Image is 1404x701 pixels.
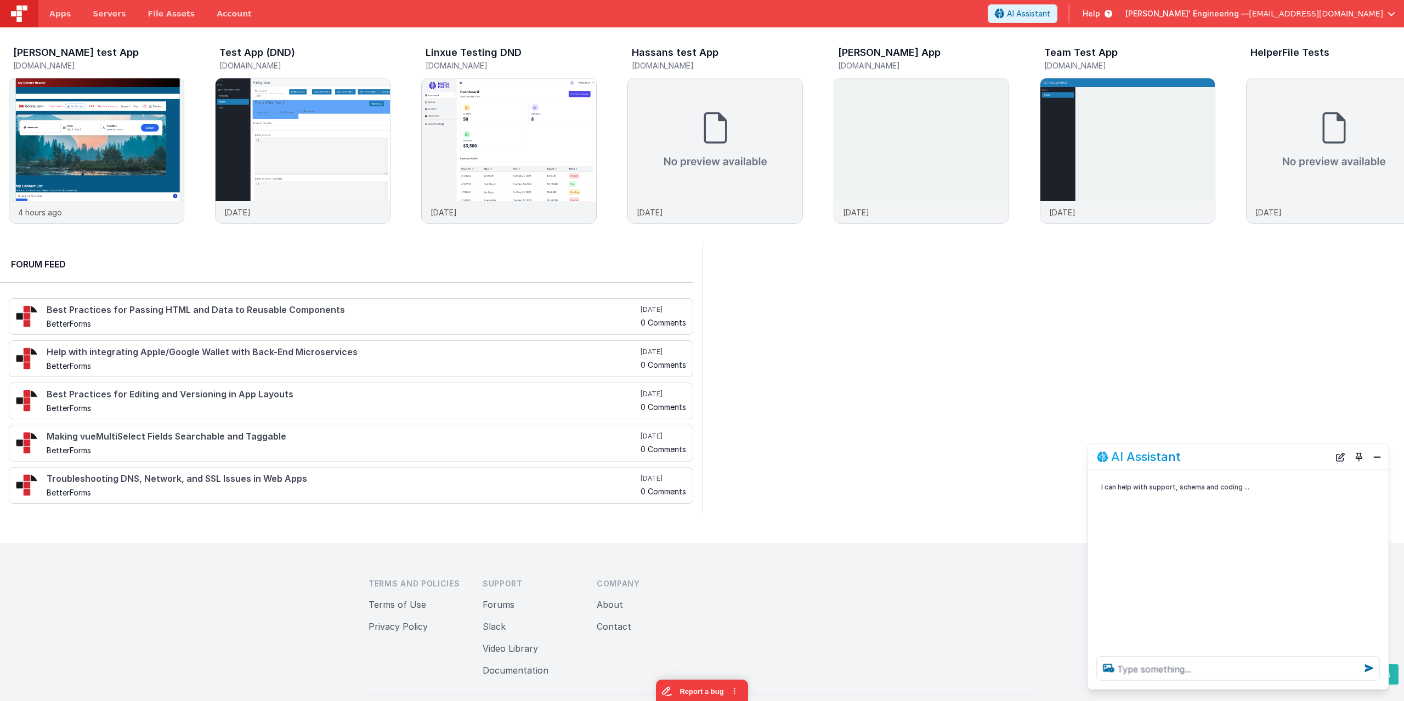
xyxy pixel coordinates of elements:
h5: BetterForms [47,320,638,328]
button: Slack [483,620,506,633]
a: Troubleshooting DNS, Network, and SSL Issues in Web Apps BetterForms [DATE] 0 Comments [9,467,693,504]
h5: BetterForms [47,362,638,370]
a: Help with integrating Apple/Google Wallet with Back-End Microservices BetterForms [DATE] 0 Comments [9,340,693,377]
span: Apps [49,8,71,19]
h3: Linxue Testing DND [426,47,522,58]
h5: 0 Comments [641,403,686,411]
h3: [PERSON_NAME] test App [13,47,139,58]
h5: [DOMAIN_NAME] [426,61,597,70]
span: [EMAIL_ADDRESS][DOMAIN_NAME] [1249,8,1383,19]
h5: 0 Comments [641,318,686,327]
h4: Troubleshooting DNS, Network, and SSL Issues in Web Apps [47,474,638,484]
button: [PERSON_NAME]' Engineering — [EMAIL_ADDRESS][DOMAIN_NAME] [1125,8,1395,19]
a: Terms of Use [369,599,426,610]
h5: BetterForms [47,488,638,497]
h5: 0 Comments [641,487,686,495]
h3: [PERSON_NAME] App [838,47,941,58]
button: Toggle Pin [1351,449,1367,464]
h5: [DOMAIN_NAME] [632,61,803,70]
button: AI Assistant [988,4,1057,23]
a: Slack [483,621,506,632]
p: [DATE] [431,207,457,218]
button: About [597,598,623,611]
button: Contact [597,620,631,633]
h5: [DOMAIN_NAME] [219,61,390,70]
h5: [DOMAIN_NAME] [838,61,1009,70]
h5: [DOMAIN_NAME] [13,61,184,70]
h3: Support [483,578,579,589]
p: [DATE] [1049,207,1075,218]
p: [DATE] [224,207,251,218]
h3: Test App (DND) [219,47,295,58]
h3: HelperFile Tests [1250,47,1329,58]
a: About [597,599,623,610]
img: 295_2.png [16,474,38,496]
span: Servers [93,8,126,19]
h5: 0 Comments [641,445,686,453]
h3: Team Test App [1044,47,1118,58]
h4: Best Practices for Passing HTML and Data to Reusable Components [47,305,638,315]
span: Help [1083,8,1100,19]
h5: [DATE] [641,347,686,356]
a: Making vueMultiSelect Fields Searchable and Taggable BetterForms [DATE] 0 Comments [9,425,693,461]
h5: [DATE] [641,432,686,441]
a: Best Practices for Editing and Versioning in App Layouts BetterForms [DATE] 0 Comments [9,383,693,419]
a: Best Practices for Passing HTML and Data to Reusable Components BetterForms [DATE] 0 Comments [9,298,693,335]
img: 295_2.png [16,390,38,412]
img: 295_2.png [16,305,38,327]
span: AI Assistant [1007,8,1050,19]
p: [DATE] [843,207,869,218]
img: 295_2.png [16,347,38,369]
h2: Forum Feed [11,258,682,271]
h5: [DATE] [641,305,686,314]
h5: BetterForms [47,404,638,412]
a: Privacy Policy [369,621,428,632]
h4: Best Practices for Editing and Versioning in App Layouts [47,390,638,400]
h5: [DOMAIN_NAME] [1044,61,1215,70]
span: File Assets [148,8,195,19]
h5: 0 Comments [641,361,686,369]
p: I can help with support, schema and coding ... [1101,481,1347,493]
img: 295_2.png [16,432,38,454]
h3: Terms and Policies [369,578,465,589]
h4: Making vueMultiSelect Fields Searchable and Taggable [47,432,638,442]
h5: [DATE] [641,474,686,483]
h3: Company [597,578,693,589]
button: Video Library [483,642,538,655]
h4: Help with integrating Apple/Google Wallet with Back-End Microservices [47,347,638,357]
button: Close [1370,449,1384,464]
h5: [DATE] [641,390,686,398]
button: Documentation [483,664,548,677]
h3: Hassans test App [632,47,718,58]
h5: BetterForms [47,446,638,454]
span: [PERSON_NAME]' Engineering — [1125,8,1249,19]
h2: AI Assistant [1111,450,1181,463]
button: New Chat [1333,449,1348,464]
button: Forums [483,598,514,611]
p: [DATE] [1255,207,1282,218]
p: [DATE] [637,207,663,218]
